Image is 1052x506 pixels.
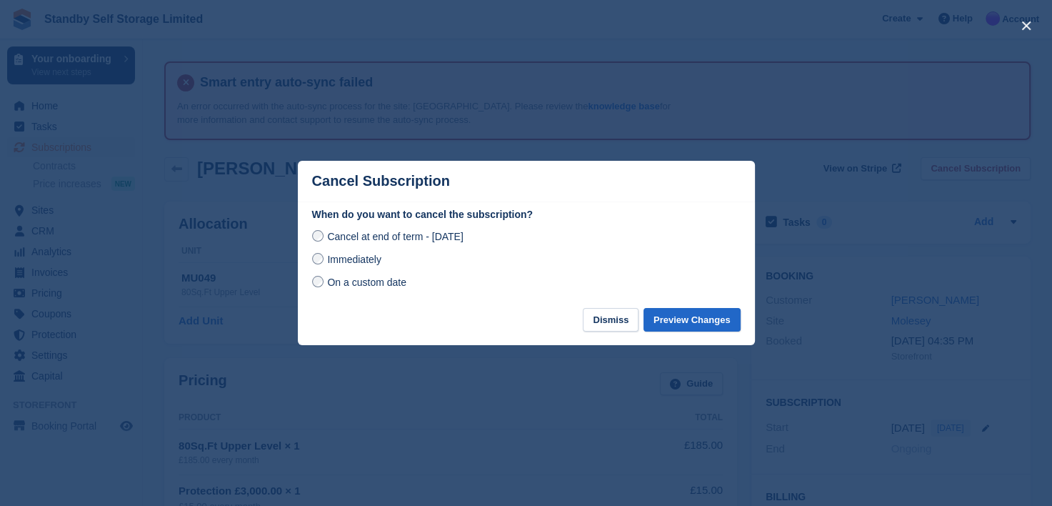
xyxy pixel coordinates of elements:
[327,254,381,265] span: Immediately
[327,277,406,288] span: On a custom date
[312,173,450,189] p: Cancel Subscription
[312,253,324,264] input: Immediately
[1015,14,1038,37] button: close
[583,308,638,332] button: Dismiss
[327,231,463,242] span: Cancel at end of term - [DATE]
[312,230,324,242] input: Cancel at end of term - [DATE]
[643,308,741,332] button: Preview Changes
[312,276,324,287] input: On a custom date
[312,207,741,222] label: When do you want to cancel the subscription?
